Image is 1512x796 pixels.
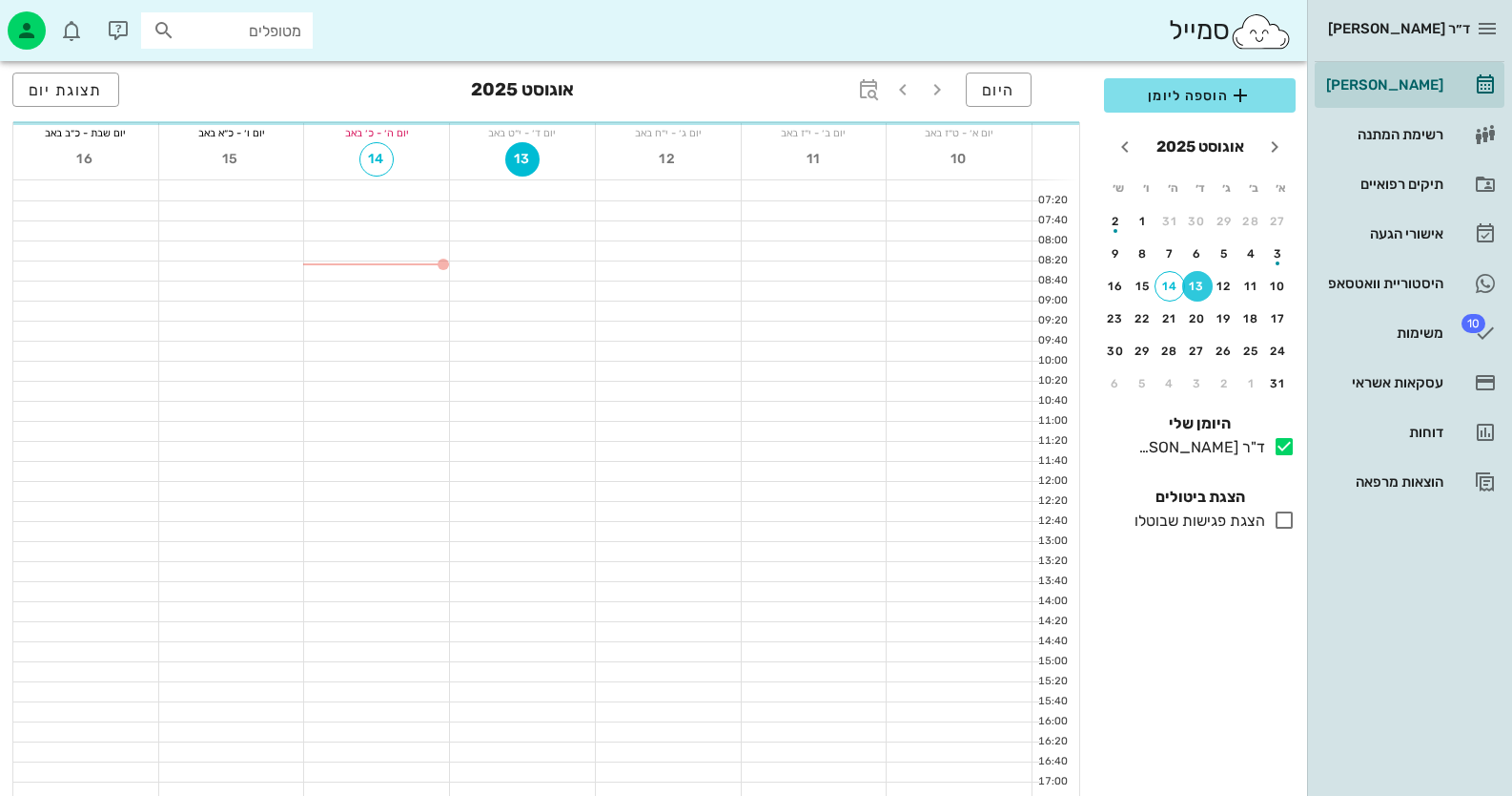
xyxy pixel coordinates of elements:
[1209,377,1239,390] div: 2
[1209,368,1239,399] button: 2
[1236,368,1267,399] button: 1
[651,142,685,177] button: 12
[796,142,830,177] button: 11
[1128,215,1158,228] div: 1
[1100,215,1131,228] div: 2
[1032,233,1072,249] div: 08:00
[1032,313,1072,329] div: 09:20
[1032,393,1072,409] div: 10:40
[1154,336,1185,367] button: 28
[1263,304,1294,334] button: 17
[1315,211,1504,257] a: אישורי הגעה
[1154,345,1185,358] div: 28
[1263,247,1294,261] div: 3
[982,81,1015,99] span: היום
[1032,373,1072,389] div: 10:20
[1104,78,1296,113] button: הוספה ליומן
[1182,345,1213,358] div: 27
[1182,239,1213,269] button: 6
[1032,754,1072,770] div: 16:40
[360,151,393,167] span: 14
[359,142,394,177] button: 14
[1263,368,1294,399] button: 31
[1236,312,1267,325] div: 18
[1032,413,1072,429] div: 11:00
[1032,654,1072,670] div: 15:00
[1032,594,1072,610] div: 14:00
[505,151,540,167] span: 13
[1182,377,1213,390] div: 3
[942,151,976,167] span: 10
[1315,161,1504,207] a: תיקים רפואיים
[1209,312,1239,325] div: 19
[1209,280,1239,293] div: 12
[1236,304,1267,334] button: 18
[966,73,1032,107] button: היום
[1100,206,1131,237] button: 2
[1032,433,1072,450] div: 11:20
[1154,368,1185,399] button: 4
[1154,304,1185,334] button: 21
[1032,473,1072,490] div: 12:00
[1128,312,1158,325] div: 22
[159,123,304,142] div: יום ו׳ - כ״א באב
[1315,310,1504,356] a: תגמשימות
[215,142,249,177] button: 15
[69,142,103,177] button: 16
[1263,280,1294,293] div: 10
[1241,172,1266,204] th: ב׳
[1209,304,1239,334] button: 19
[1032,333,1072,349] div: 09:40
[1100,271,1131,302] button: 16
[1154,271,1185,302] button: 14
[1100,304,1131,334] button: 23
[1315,409,1504,455] a: דוחות
[1461,314,1485,333] span: תג
[1182,215,1213,228] div: 30
[1108,130,1142,164] button: חודש הבא
[1149,128,1252,166] button: אוגוסט 2025
[1032,493,1072,510] div: 12:20
[1263,336,1294,367] button: 24
[1182,336,1213,367] button: 27
[1100,280,1131,293] div: 16
[1182,271,1213,302] button: 13
[1154,377,1185,390] div: 4
[1236,215,1267,228] div: 28
[1182,368,1213,399] button: 3
[1032,534,1072,550] div: 13:00
[1154,206,1185,237] button: 31
[1128,345,1158,358] div: 29
[1263,345,1294,358] div: 24
[1032,513,1072,530] div: 12:40
[1215,172,1239,204] th: ג׳
[796,151,830,167] span: 11
[1128,368,1158,399] button: 5
[1100,312,1131,325] div: 23
[1131,436,1265,459] div: ד"ר [PERSON_NAME]
[1263,271,1294,302] button: 10
[1032,734,1072,750] div: 16:20
[1209,345,1239,358] div: 26
[215,151,249,167] span: 15
[1032,574,1072,590] div: 13:40
[651,151,685,167] span: 12
[1154,312,1185,325] div: 21
[1209,271,1239,302] button: 12
[1100,368,1131,399] button: 6
[1236,239,1267,269] button: 4
[1236,206,1267,237] button: 28
[1322,325,1443,341] div: משימות
[1230,12,1292,51] img: SmileCloud logo
[1032,293,1072,309] div: 09:00
[1315,112,1504,157] a: רשימת המתנה
[1104,412,1296,435] h4: היומן שלי
[1209,215,1239,228] div: 29
[1032,694,1072,710] div: 15:40
[1322,177,1443,192] div: תיקים רפואיים
[1263,377,1294,390] div: 31
[505,142,540,177] button: 13
[1263,239,1294,269] button: 3
[942,142,976,177] button: 10
[1263,206,1294,237] button: 27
